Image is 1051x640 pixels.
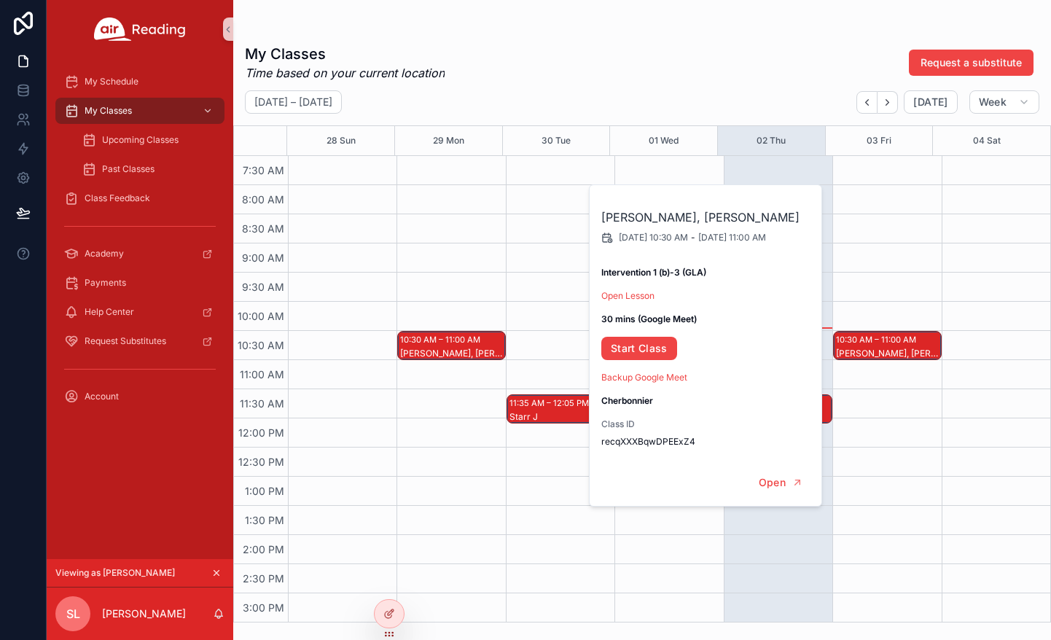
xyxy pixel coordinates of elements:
div: 11:35 AM – 12:05 PMStarr J [507,395,614,423]
span: Viewing as [PERSON_NAME] [55,567,175,579]
strong: 30 mins (Google Meet) [601,313,697,324]
h1: My Classes [245,44,445,64]
button: 28 Sun [327,126,356,155]
button: 02 Thu [757,126,786,155]
span: Open [759,476,786,489]
span: 12:00 PM [235,426,288,439]
button: 29 Mon [433,126,464,155]
p: [PERSON_NAME] [102,606,186,621]
a: My Schedule [55,69,224,95]
div: 10:30 AM – 11:00 AM[PERSON_NAME], [PERSON_NAME] [398,332,504,359]
strong: Intervention 1 (b)-3 (GLA) [601,267,706,278]
div: scrollable content [47,58,233,429]
button: Back [856,91,878,114]
button: 01 Wed [649,126,679,155]
span: 9:30 AM [238,281,288,293]
img: App logo [94,17,186,41]
button: 30 Tue [542,126,571,155]
div: Starr J [509,411,613,423]
a: Account [55,383,224,410]
a: Help Center [55,299,224,325]
a: Academy [55,241,224,267]
span: 7:30 AM [239,164,288,176]
span: - [691,232,695,243]
span: 10:30 AM [234,339,288,351]
a: Start Class [601,337,677,360]
button: Open [749,471,813,495]
span: 1:00 PM [241,485,288,497]
button: Request a substitute [909,50,1034,76]
span: [DATE] [913,95,948,109]
div: 10:30 AM – 11:00 AM [836,332,920,347]
a: Request Substitutes [55,328,224,354]
div: 10:30 AM – 11:00 AM[PERSON_NAME], [PERSON_NAME] [834,332,940,359]
span: Class Feedback [85,192,150,204]
span: Request a substitute [921,55,1022,70]
a: Class Feedback [55,185,224,211]
div: 10:30 AM – 11:00 AM [400,332,484,347]
a: Open Lesson [601,290,655,301]
span: [DATE] 10:30 AM [619,232,688,243]
span: Help Center [85,306,134,318]
span: Payments [85,277,126,289]
a: Past Classes [73,156,224,182]
span: Upcoming Classes [102,134,179,146]
span: Past Classes [102,163,155,175]
span: 9:00 AM [238,251,288,264]
a: Payments [55,270,224,296]
span: Account [85,391,119,402]
span: 8:00 AM [238,193,288,206]
span: 3:00 PM [239,601,288,614]
button: [DATE] [904,90,957,114]
span: Academy [85,248,124,259]
button: 04 Sat [973,126,1001,155]
div: [PERSON_NAME], [PERSON_NAME] [836,348,939,359]
span: Request Substitutes [85,335,166,347]
span: 2:30 PM [239,572,288,585]
span: 8:30 AM [238,222,288,235]
div: 11:35 AM – 12:05 PM [509,396,593,410]
h2: [DATE] – [DATE] [254,95,332,109]
span: My Schedule [85,76,138,87]
button: Week [969,90,1039,114]
span: 1:30 PM [241,514,288,526]
span: sl [66,605,80,623]
div: [PERSON_NAME], [PERSON_NAME] [400,348,504,359]
span: [DATE] 11:00 AM [698,232,766,243]
a: Upcoming Classes [73,127,224,153]
span: recqXXXBqwDPEExZ4 [601,436,811,448]
a: My Classes [55,98,224,124]
span: 11:30 AM [236,397,288,410]
button: Next [878,91,898,114]
span: Week [979,95,1007,109]
span: 2:00 PM [239,543,288,555]
button: 03 Fri [867,126,891,155]
span: 12:30 PM [235,456,288,468]
span: 11:00 AM [236,368,288,381]
span: Class ID [601,418,811,430]
strong: Cherbonnier [601,395,653,406]
span: My Classes [85,105,132,117]
a: Backup Google Meet [601,372,687,383]
em: Time based on your current location [245,64,445,82]
span: 10:00 AM [234,310,288,322]
h2: [PERSON_NAME], [PERSON_NAME] [601,208,811,226]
